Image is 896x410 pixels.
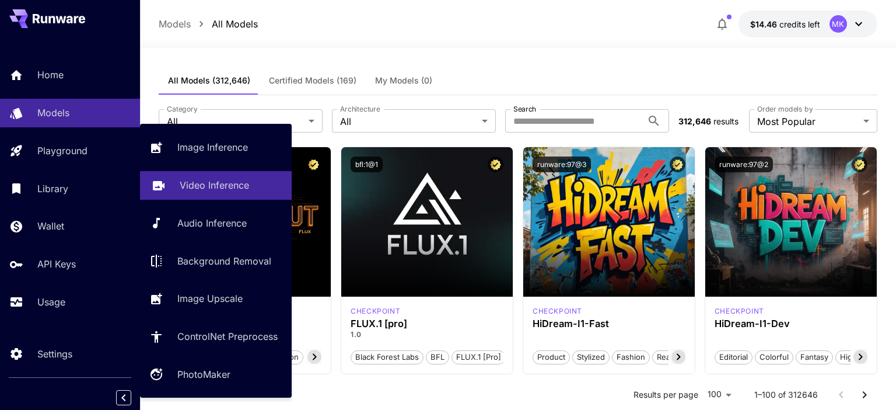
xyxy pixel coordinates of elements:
span: results [713,116,738,126]
p: 1–100 of 312646 [754,389,818,401]
p: Audio Inference [177,216,247,230]
span: 312,646 [678,116,711,126]
div: fluxpro [351,306,400,317]
button: runware:97@3 [533,157,591,172]
div: HiDream Fast [533,306,582,317]
p: checkpoint [715,306,764,317]
p: Image Inference [177,140,248,154]
span: Stylized [573,352,609,363]
a: Audio Inference [140,209,292,238]
button: Certified Model – Vetted for best performance and includes a commercial license. [670,157,685,172]
label: Search [513,104,536,114]
button: Collapse sidebar [116,390,131,405]
div: MK [829,15,847,33]
span: Black Forest Labs [351,352,423,363]
span: Fashion [612,352,649,363]
span: Product [533,352,569,363]
button: runware:97@2 [715,157,773,172]
p: Models [159,17,191,31]
p: 1.0 [351,329,503,340]
span: All [167,114,304,128]
div: Collapse sidebar [125,387,140,408]
button: bfl:1@1 [351,157,383,172]
p: Models [37,106,69,120]
p: All Models [212,17,258,31]
p: Usage [37,295,65,309]
p: Wallet [37,219,64,233]
a: Image Inference [140,133,292,162]
span: FLUX.1 [pro] [452,352,505,363]
label: Architecture [340,104,380,114]
span: Certified Models (169) [269,75,356,86]
p: Home [37,68,64,82]
span: Fantasy [796,352,832,363]
span: All [340,114,477,128]
div: HiDream Dev [715,306,764,317]
button: Certified Model – Vetted for best performance and includes a commercial license. [306,157,321,172]
p: PhotoMaker [177,367,230,381]
button: Certified Model – Vetted for best performance and includes a commercial license. [488,157,503,172]
span: High Detail [836,352,883,363]
button: Certified Model – Vetted for best performance and includes a commercial license. [852,157,867,172]
p: API Keys [37,257,76,271]
a: PhotoMaker [140,360,292,389]
p: checkpoint [533,306,582,317]
p: ControlNet Preprocess [177,329,278,343]
span: credits left [779,19,820,29]
span: Most Popular [757,114,859,128]
h3: HiDream-I1-Dev [715,318,867,329]
span: $14.46 [750,19,779,29]
button: Go to next page [853,383,876,406]
span: Editorial [715,352,752,363]
p: checkpoint [351,306,400,317]
p: Settings [37,347,72,361]
span: Colorful [755,352,793,363]
span: BFL [426,352,449,363]
p: Library [37,182,68,196]
span: My Models (0) [375,75,432,86]
label: Order models by [757,104,813,114]
p: Results per page [633,389,698,401]
div: $14.4638 [750,18,820,30]
a: ControlNet Preprocess [140,322,292,351]
span: All Models (312,646) [168,75,250,86]
h3: HiDream-I1-Fast [533,318,685,329]
h3: FLUX.1 [pro] [351,318,503,329]
a: Video Inference [140,171,292,200]
p: Background Removal [177,254,271,268]
a: Background Removal [140,246,292,275]
div: 100 [703,386,736,403]
a: Image Upscale [140,284,292,313]
p: Image Upscale [177,291,243,305]
nav: breadcrumb [159,17,258,31]
label: Category [167,104,198,114]
span: Realistic [653,352,690,363]
p: Video Inference [180,178,249,192]
button: $14.4638 [738,11,877,37]
p: Playground [37,144,87,158]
